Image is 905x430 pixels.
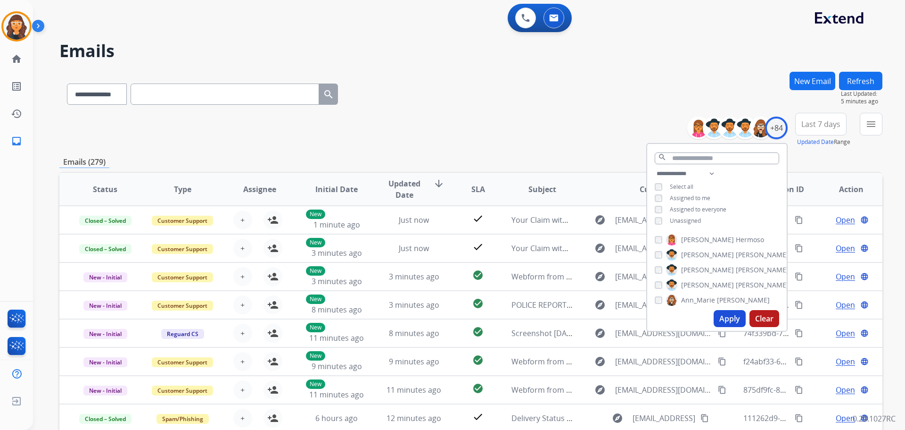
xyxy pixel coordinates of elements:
[309,389,364,400] span: 11 minutes ago
[233,380,252,399] button: +
[399,243,429,253] span: Just now
[615,243,712,254] span: [EMAIL_ADDRESS][DOMAIN_NAME]
[717,295,770,305] span: [PERSON_NAME]
[860,244,869,253] mat-icon: language
[389,328,439,338] span: 8 minutes ago
[795,272,803,281] mat-icon: content_copy
[240,299,245,311] span: +
[152,272,213,282] span: Customer Support
[387,413,441,423] span: 12 minutes ago
[594,299,606,311] mat-icon: explore
[267,328,279,339] mat-icon: person_add
[594,243,606,254] mat-icon: explore
[511,300,720,310] span: POLICE REPORT FOR CLAIM 3614274258080 7640365140893
[472,354,484,366] mat-icon: check_circle
[841,98,882,105] span: 5 minutes ago
[681,280,734,290] span: [PERSON_NAME]
[670,183,693,191] span: Select all
[152,386,213,396] span: Customer Support
[805,173,882,206] th: Action
[472,270,484,281] mat-icon: check_circle
[736,235,764,245] span: Hermoso
[306,351,325,361] p: New
[472,411,484,422] mat-icon: check
[736,250,789,260] span: [PERSON_NAME]
[797,138,834,146] button: Updated Date
[853,413,896,424] p: 0.20.1027RC
[795,414,803,422] mat-icon: content_copy
[790,72,835,90] button: New Email
[240,243,245,254] span: +
[240,328,245,339] span: +
[860,386,869,394] mat-icon: language
[83,301,127,311] span: New - Initial
[240,214,245,226] span: +
[860,216,869,224] mat-icon: language
[795,357,803,366] mat-icon: content_copy
[389,300,439,310] span: 3 minutes ago
[152,301,213,311] span: Customer Support
[387,385,441,395] span: 11 minutes ago
[615,328,712,339] span: [EMAIL_ADDRESS][DOMAIN_NAME]
[836,413,855,424] span: Open
[615,299,712,311] span: [EMAIL_ADDRESS][DOMAIN_NAME]
[718,329,726,337] mat-icon: content_copy
[801,122,840,126] span: Last 7 days
[472,326,484,337] mat-icon: check_circle
[152,216,213,226] span: Customer Support
[681,235,734,245] span: [PERSON_NAME]
[240,384,245,396] span: +
[399,215,429,225] span: Just now
[736,280,789,290] span: [PERSON_NAME]
[306,295,325,304] p: New
[511,413,639,423] span: Delivery Status Notification (Failure)
[161,329,204,339] span: Reguard CS
[389,271,439,282] span: 3 minutes ago
[233,267,252,286] button: +
[640,184,676,195] span: Customer
[313,219,360,230] span: 1 minute ago
[749,310,779,327] button: Clear
[267,243,279,254] mat-icon: person_add
[174,184,191,195] span: Type
[670,217,701,225] span: Unassigned
[860,357,869,366] mat-icon: language
[152,244,213,254] span: Customer Support
[79,244,132,254] span: Closed – Solved
[83,329,127,339] span: New - Initial
[612,413,623,424] mat-icon: explore
[836,384,855,396] span: Open
[383,178,426,201] span: Updated Date
[594,384,606,396] mat-icon: explore
[471,184,485,195] span: SLA
[511,328,617,338] span: Screenshot [DATE] 1.36.38 PM
[836,356,855,367] span: Open
[795,244,803,253] mat-icon: content_copy
[658,153,666,161] mat-icon: search
[306,323,325,332] p: New
[240,271,245,282] span: +
[795,386,803,394] mat-icon: content_copy
[312,304,362,315] span: 8 minutes ago
[681,250,734,260] span: [PERSON_NAME]
[306,266,325,276] p: New
[152,357,213,367] span: Customer Support
[312,248,362,258] span: 3 minutes ago
[670,205,726,213] span: Assigned to everyone
[743,356,880,367] span: f24abf33-6271-4380-add0-9fce9f74cf52
[309,333,364,343] span: 11 minutes ago
[511,271,725,282] span: Webform from [EMAIL_ADDRESS][DOMAIN_NAME] on [DATE]
[841,90,882,98] span: Last Updated:
[511,385,725,395] span: Webform from [EMAIL_ADDRESS][DOMAIN_NAME] on [DATE]
[306,238,325,247] p: New
[743,385,885,395] span: 875df9fc-8106-4dc6-9330-c5696522d904
[233,409,252,428] button: +
[836,243,855,254] span: Open
[743,413,890,423] span: 111262d9-d414-4a00-b22a-2de692680397
[795,329,803,337] mat-icon: content_copy
[312,276,362,287] span: 3 minutes ago
[240,356,245,367] span: +
[681,295,715,305] span: Ann_Marie
[743,328,884,338] span: 74f339bd-7e64-42f0-80ef-b6524545339c
[765,117,788,139] div: +84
